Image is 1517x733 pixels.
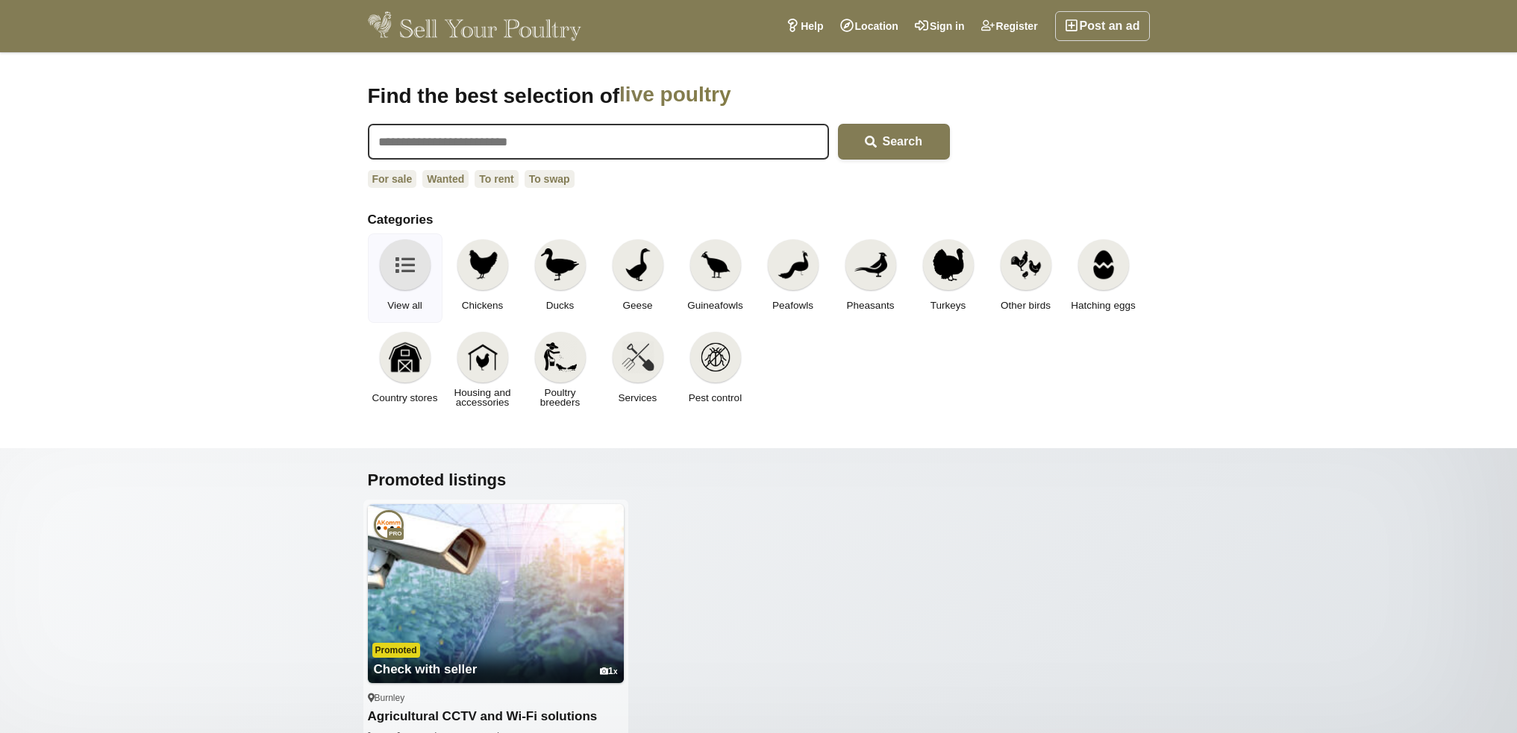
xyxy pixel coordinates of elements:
span: Services [619,393,657,403]
span: Country stores [372,393,438,403]
span: Housing and accessories [450,388,516,407]
img: Pest control [699,341,732,374]
a: Guineafowls Guineafowls [678,233,753,323]
img: Pheasants [854,248,887,281]
a: Agricultural CCTV and Wi-Fi solutions [368,709,624,725]
a: Geese Geese [601,233,675,323]
a: Check with seller 1 [368,634,624,683]
div: 1 [600,666,618,677]
span: Turkeys [930,301,966,310]
span: poultry breeders [619,82,869,109]
a: Services Services [601,326,675,415]
a: Pro [374,510,404,540]
img: Guineafowls [699,248,732,281]
span: Pest control [689,393,742,403]
span: Chickens [462,301,504,310]
a: Turkeys Turkeys [911,233,986,323]
span: Search [883,135,922,148]
a: Country stores Country stores [368,326,442,415]
img: Sell Your Poultry [368,11,582,41]
span: Peafowls [772,301,813,310]
a: Peafowls Peafowls [756,233,831,323]
img: Hatching eggs [1087,248,1120,281]
a: Location [832,11,907,41]
img: Other birds [1010,248,1042,281]
span: Ducks [546,301,575,310]
span: Poultry breeders [528,388,593,407]
img: Services [622,341,654,374]
h2: Categories [368,213,1150,227]
span: Geese [623,301,653,310]
img: Country stores [389,341,422,374]
a: Pheasants Pheasants [833,233,908,323]
span: Pheasants [847,301,895,310]
img: Ducks [541,248,578,281]
img: Geese [622,248,654,281]
span: Hatching eggs [1071,301,1135,310]
a: Housing and accessories Housing and accessories [445,326,520,415]
h2: Promoted listings [368,471,1150,490]
a: Other birds Other birds [989,233,1063,323]
img: Poultry breeders [544,341,577,374]
img: Peafowls [777,248,810,281]
span: Other birds [1001,301,1051,310]
img: Chickens [466,248,499,281]
a: For sale [368,170,417,188]
span: Guineafowls [687,301,742,310]
span: Professional member [387,528,403,540]
img: Housing and accessories [466,341,499,374]
a: Register [973,11,1046,41]
a: Post an ad [1055,11,1150,41]
a: Ducks Ducks [523,233,598,323]
span: Check with seller [374,662,478,676]
a: Wanted [422,170,469,188]
a: Pest control Pest control [678,326,753,415]
span: Promoted [372,643,420,658]
button: Search [838,124,950,160]
span: View all [387,301,422,310]
img: Turkeys [932,248,965,281]
a: Chickens Chickens [445,233,520,323]
div: Burnley [368,692,624,704]
h1: Find the best selection of [368,82,950,109]
a: Help [778,11,831,41]
a: Hatching eggs Hatching eggs [1066,233,1141,323]
a: Sign in [907,11,973,41]
img: Agricultural CCTV and Wi-Fi solutions [368,504,624,683]
a: View all [368,233,442,323]
a: To swap [525,170,575,188]
img: AKomm [374,510,404,540]
a: To rent [475,170,518,188]
a: Poultry breeders Poultry breeders [523,326,598,415]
